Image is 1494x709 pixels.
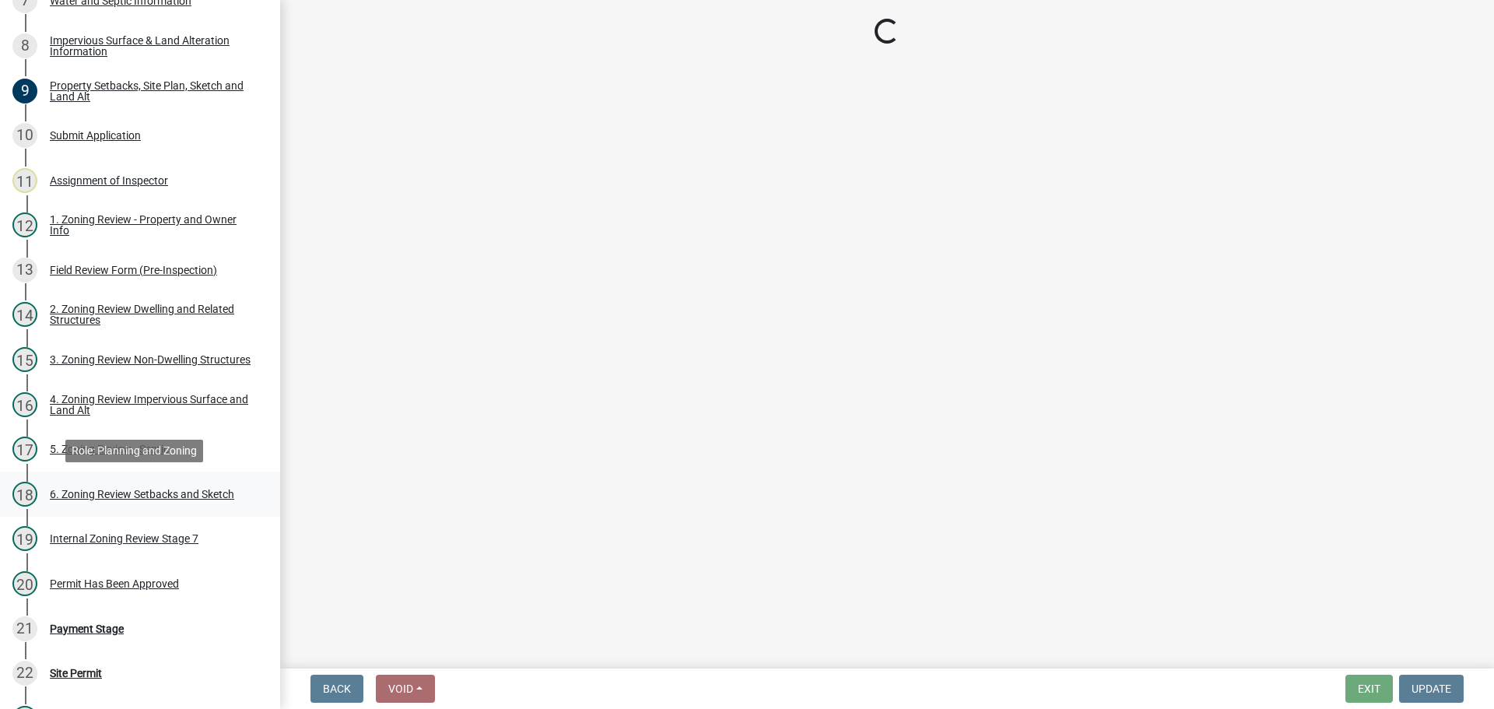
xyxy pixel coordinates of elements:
div: Payment Stage [50,623,124,634]
div: 13 [12,258,37,283]
div: 11 [12,168,37,193]
div: 12 [12,212,37,237]
div: 8 [12,33,37,58]
span: Update [1412,683,1451,695]
button: Back [310,675,363,703]
div: 1. Zoning Review - Property and Owner Info [50,214,255,236]
button: Void [376,675,435,703]
div: 17 [12,437,37,462]
div: 9 [12,79,37,104]
div: Internal Zoning Review Stage 7 [50,533,198,544]
div: 19 [12,526,37,551]
div: Role: Planning and Zoning [65,440,203,462]
div: 22 [12,661,37,686]
span: Void [388,683,413,695]
span: Back [323,683,351,695]
button: Exit [1345,675,1393,703]
div: 6. Zoning Review Setbacks and Sketch [50,489,234,500]
div: Site Permit [50,668,102,679]
div: 18 [12,482,37,507]
div: 21 [12,616,37,641]
div: Submit Application [50,130,141,141]
div: 5. Zoning Review - Septic [50,444,169,455]
div: 15 [12,347,37,372]
div: 3. Zoning Review Non-Dwelling Structures [50,354,251,365]
button: Update [1399,675,1464,703]
div: 4. Zoning Review Impervious Surface and Land Alt [50,394,255,416]
div: 2. Zoning Review Dwelling and Related Structures [50,304,255,325]
div: Property Setbacks, Site Plan, Sketch and Land Alt [50,80,255,102]
div: 20 [12,571,37,596]
div: Impervious Surface & Land Alteration Information [50,35,255,57]
div: Permit Has Been Approved [50,578,179,589]
div: Field Review Form (Pre-Inspection) [50,265,217,276]
div: Assignment of Inspector [50,175,168,186]
div: 14 [12,302,37,327]
div: 10 [12,123,37,148]
div: 16 [12,392,37,417]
